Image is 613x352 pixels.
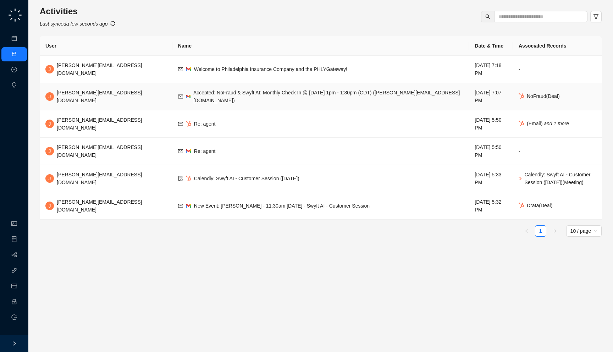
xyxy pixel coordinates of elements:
[513,56,602,83] td: -
[178,176,183,181] span: file-sync
[485,14,490,19] span: search
[593,14,599,20] span: filter
[513,36,602,56] th: Associated Records
[519,177,521,180] img: hubspot-DkpyWjJb.png
[535,225,546,237] li: 1
[186,67,191,71] img: gmail-BGivzU6t.png
[172,36,469,56] th: Name
[40,6,115,17] h3: Activities
[40,36,172,56] th: User
[194,203,370,209] span: New Event: [PERSON_NAME] - 11:30am [DATE] - Swyft AI - Customer Session
[12,341,17,346] span: right
[570,226,597,236] span: 10 / page
[566,225,602,237] div: Page Size
[519,93,524,99] img: hubspot-DkpyWjJb.png
[194,176,299,181] span: Calendly: Swyft AI - Customer Session ([DATE])
[57,117,142,131] span: [PERSON_NAME][EMAIL_ADDRESS][DOMAIN_NAME]
[7,7,23,23] img: logo-small-C4UdH2pc.png
[519,203,524,208] img: hubspot-DkpyWjJb.png
[194,66,347,72] span: Welcome to Philadelphia Insurance Company and the PHLYGateway!
[524,172,590,185] span: Calendly: Swyft AI - Customer Session ([DATE]) ( Meeting )
[57,62,142,76] span: [PERSON_NAME][EMAIL_ADDRESS][DOMAIN_NAME]
[544,121,569,126] i: and 1 more
[178,121,183,126] span: mail
[178,94,183,99] span: mail
[194,148,216,154] span: Re: agent
[57,172,142,185] span: [PERSON_NAME][EMAIL_ADDRESS][DOMAIN_NAME]
[519,121,524,126] img: hubspot-DkpyWjJb.png
[49,93,51,100] span: J
[469,36,513,56] th: Date & Time
[49,65,51,73] span: J
[57,144,142,158] span: [PERSON_NAME][EMAIL_ADDRESS][DOMAIN_NAME]
[535,226,546,236] a: 1
[475,62,501,76] span: [DATE] 7:18 PM
[527,93,560,99] span: NoFraud ( Deal )
[475,199,501,213] span: [DATE] 5:32 PM
[475,90,501,103] span: [DATE] 7:07 PM
[178,149,183,154] span: mail
[527,121,569,126] span: ( Email )
[193,90,460,103] span: Accepted: NoFraud & Swyft AI: Monthly Check In @ [DATE] 1pm - 1:30pm (CDT) ([PERSON_NAME][EMAIL_A...
[110,21,115,26] span: sync
[553,229,557,233] span: right
[57,199,142,213] span: [PERSON_NAME][EMAIL_ADDRESS][DOMAIN_NAME]
[186,176,191,181] img: hubspot-DkpyWjJb.png
[57,90,142,103] span: [PERSON_NAME][EMAIL_ADDRESS][DOMAIN_NAME]
[40,21,107,27] i: Last synced a few seconds ago
[49,202,51,210] span: J
[178,203,183,208] span: mail
[527,203,552,208] span: Drata ( Deal )
[549,225,560,237] button: right
[513,138,602,165] td: -
[475,144,501,158] span: [DATE] 5:50 PM
[178,67,183,72] span: mail
[11,314,17,320] span: logout
[549,225,560,237] li: Next Page
[475,172,501,185] span: [DATE] 5:33 PM
[524,229,529,233] span: left
[186,121,191,127] img: hubspot-DkpyWjJb.png
[186,204,191,208] img: gmail-BGivzU6t.png
[590,329,609,348] iframe: Open customer support
[186,95,190,98] img: gmail-BGivzU6t.png
[521,225,532,237] li: Previous Page
[521,225,532,237] button: left
[186,149,191,153] img: gmail-BGivzU6t.png
[194,121,216,127] span: Re: agent
[49,175,51,182] span: J
[475,117,501,131] span: [DATE] 5:50 PM
[49,120,51,128] span: J
[49,147,51,155] span: J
